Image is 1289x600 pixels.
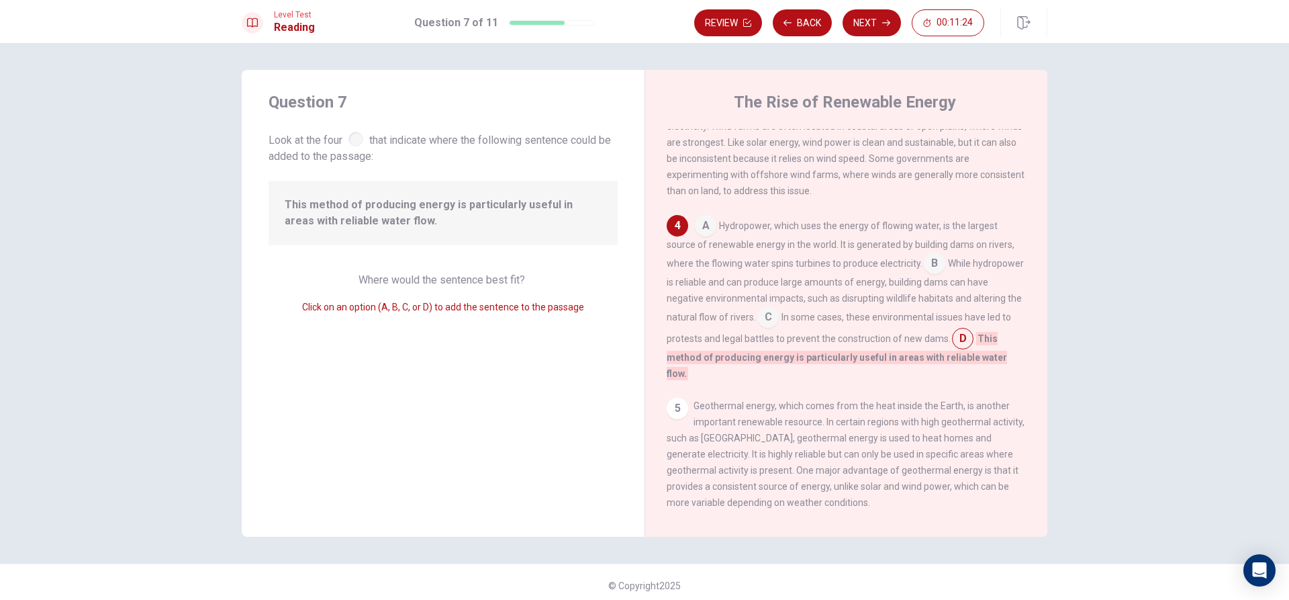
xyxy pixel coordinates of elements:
[734,91,956,113] h4: The Rise of Renewable Energy
[667,400,1024,508] span: Geothermal energy, which comes from the heat inside the Earth, is another important renewable res...
[1243,554,1276,587] div: Open Intercom Messenger
[608,581,681,591] span: © Copyright 2025
[302,302,584,312] span: Click on an option (A, B, C, or D) to add the sentence to the passage
[667,398,688,419] div: 5
[952,328,973,349] span: D
[695,215,716,237] span: A
[274,10,315,19] span: Level Test
[694,9,762,36] button: Review
[269,91,618,113] h4: Question 7
[414,15,498,31] h1: Question 7 of 11
[757,306,779,328] span: C
[285,197,602,229] span: This method of producing energy is particularly useful in areas with reliable water flow.
[912,9,984,36] button: 00:11:24
[269,129,618,165] span: Look at the four that indicate where the following sentence could be added to the passage:
[773,9,832,36] button: Back
[843,9,901,36] button: Next
[667,312,1011,344] span: In some cases, these environmental issues have led to protests and legal battles to prevent the c...
[924,253,945,274] span: B
[274,19,315,36] h1: Reading
[667,332,1007,380] span: This method of producing energy is particularly useful in areas with reliable water flow.
[667,89,1024,196] span: Wind power is another growing source of renewable energy. Wind turbines, which look like large fa...
[359,273,528,286] span: Where would the sentence best fit?
[667,220,1014,269] span: Hydropower, which uses the energy of flowing water, is the largest source of renewable energy in ...
[667,215,688,237] div: 4
[937,17,973,28] span: 00:11:24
